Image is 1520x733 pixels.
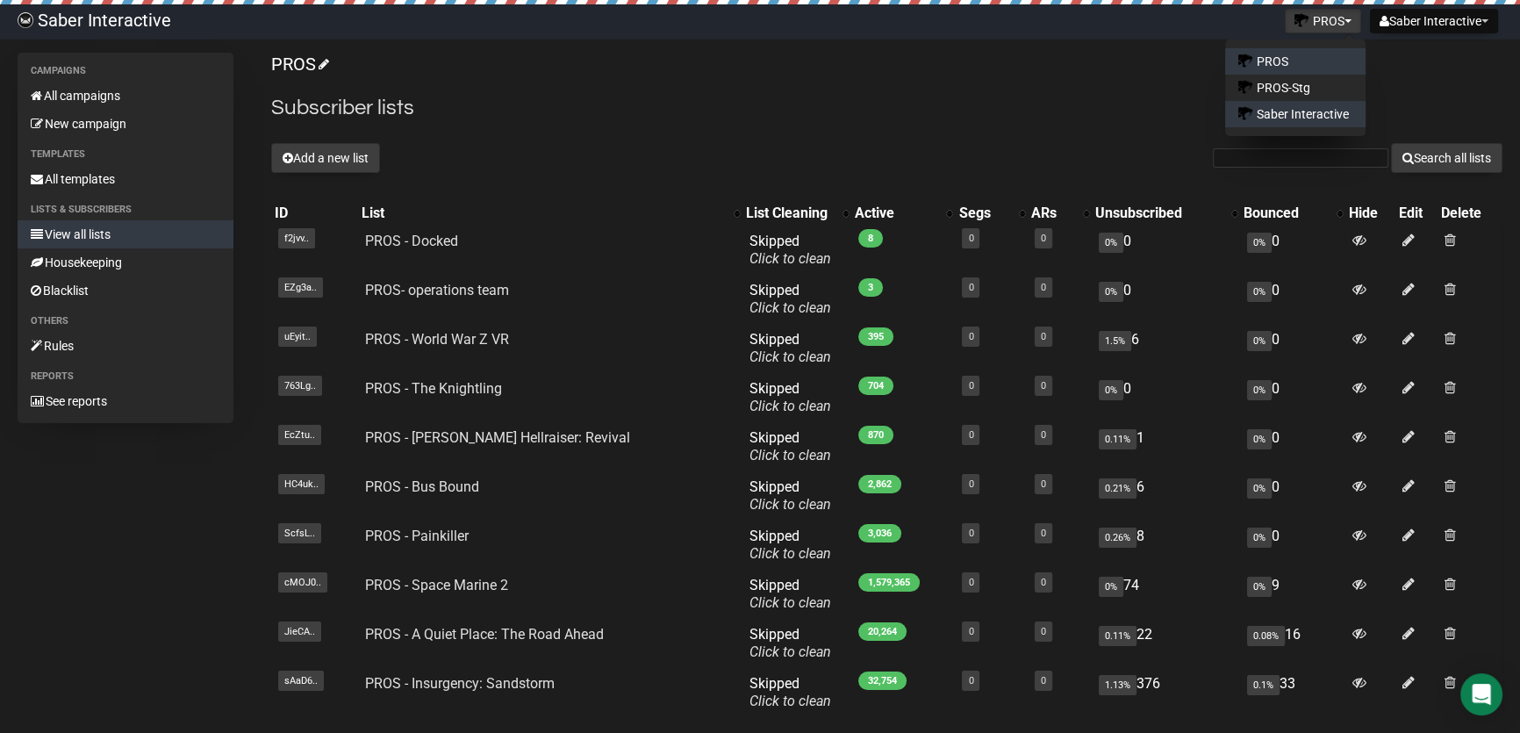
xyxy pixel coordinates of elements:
span: Skipped [749,380,831,414]
a: PROS- operations team [365,282,509,298]
a: Click to clean [749,545,831,562]
a: Click to clean [749,693,831,709]
div: ARs [1031,205,1074,222]
a: See reports [18,387,233,415]
span: 0% [1247,282,1272,302]
span: 1.5% [1099,331,1131,351]
span: 8 [858,229,883,248]
div: Delete [1441,205,1499,222]
a: 0 [1041,675,1046,686]
a: 0 [1041,282,1046,293]
div: Bounced [1244,205,1328,222]
th: Segs: No sort applied, activate to apply an ascending sort [955,201,1028,226]
td: 0 [1240,275,1345,324]
a: All templates [18,165,233,193]
a: New campaign [18,110,233,138]
a: 0 [968,282,973,293]
h2: Subscriber lists [271,92,1502,124]
a: 0 [1041,478,1046,490]
li: Others [18,311,233,332]
td: 9 [1240,570,1345,619]
a: Housekeeping [18,248,233,277]
th: Delete: No sort applied, sorting is disabled [1438,201,1502,226]
a: 0 [1041,380,1046,392]
th: ARs: No sort applied, activate to apply an ascending sort [1028,201,1092,226]
a: 0 [968,380,973,392]
a: PROS [1225,48,1366,75]
a: Rules [18,332,233,360]
a: Click to clean [749,299,831,316]
span: 0% [1099,577,1123,597]
span: ScfsL.. [278,523,321,543]
li: Reports [18,366,233,387]
div: Edit [1398,205,1433,222]
span: 0% [1247,331,1272,351]
a: 0 [968,528,973,539]
td: 74 [1092,570,1240,619]
span: sAaD6.. [278,671,324,691]
a: All campaigns [18,82,233,110]
span: EZg3a.. [278,277,323,298]
span: 704 [858,377,893,395]
span: 0.21% [1099,478,1136,499]
span: uEyit.. [278,327,317,347]
span: HC4uk.. [278,474,325,494]
td: 0 [1092,275,1240,324]
span: 3,036 [858,524,901,543]
a: 0 [968,626,973,637]
a: PROS - Docked [365,233,458,249]
div: List Cleaning [746,205,834,222]
td: 0 [1240,521,1345,570]
td: 0 [1240,471,1345,521]
button: Search all lists [1391,143,1502,173]
td: 0 [1240,422,1345,471]
li: Lists & subscribers [18,199,233,220]
th: Unsubscribed: No sort applied, activate to apply an ascending sort [1092,201,1240,226]
td: 6 [1092,471,1240,521]
div: ID [275,205,355,222]
span: f2jvv.. [278,228,315,248]
a: PROS - The Knightling [365,380,502,397]
td: 1 [1092,422,1240,471]
span: JieCA.. [278,622,321,642]
span: 0.08% [1247,626,1285,646]
th: Active: No sort applied, activate to apply an ascending sort [851,201,955,226]
td: 0 [1240,373,1345,422]
span: 3 [858,278,883,297]
a: View all lists [18,220,233,248]
span: Skipped [749,675,831,709]
div: Hide [1349,205,1391,222]
a: PROS - [PERSON_NAME] Hellraiser: Revival [365,429,630,446]
span: 1.13% [1099,675,1136,695]
a: 0 [1041,233,1046,244]
th: ID: No sort applied, sorting is disabled [271,201,358,226]
a: 0 [968,675,973,686]
div: Segs [958,205,1010,222]
td: 0 [1240,226,1345,275]
th: Edit: No sort applied, sorting is disabled [1395,201,1437,226]
a: 0 [968,429,973,441]
div: Open Intercom Messenger [1460,673,1502,715]
a: Saber Interactive [1225,101,1366,127]
td: 0 [1240,324,1345,373]
a: Blacklist [18,277,233,305]
td: 16 [1240,619,1345,668]
li: Campaigns [18,61,233,82]
img: ec1bccd4d48495f5e7d53d9a520ba7e5 [18,12,33,28]
span: Skipped [749,478,831,513]
span: Skipped [749,331,831,365]
span: 0% [1099,380,1123,400]
span: Skipped [749,282,831,316]
span: EcZtu.. [278,425,321,445]
span: 1,579,365 [858,573,920,592]
img: favicons [1238,80,1252,94]
span: Skipped [749,577,831,611]
a: Click to clean [749,447,831,464]
a: Click to clean [749,250,831,267]
div: Active [855,205,937,222]
a: PROS - Bus Bound [365,478,479,495]
th: Bounced: No sort applied, activate to apply an ascending sort [1240,201,1345,226]
li: Templates [18,144,233,165]
img: favicons [1238,54,1252,68]
td: 33 [1240,668,1345,717]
